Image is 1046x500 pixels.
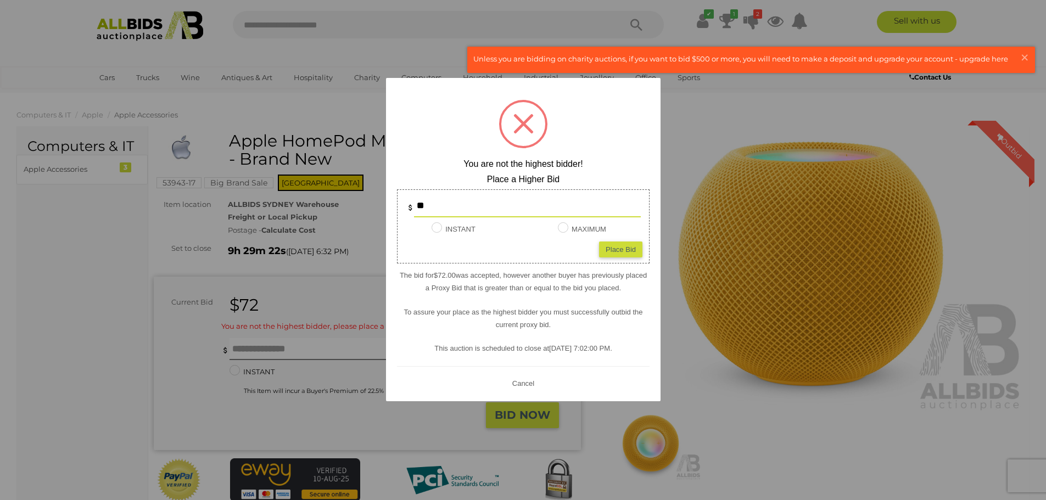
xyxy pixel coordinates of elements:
button: Cancel [508,376,537,390]
h2: Place a Higher Bid [397,174,650,184]
span: $72.00 [434,271,456,279]
p: The bid for was accepted, however another buyer has previously placed a Proxy Bid that is greater... [397,268,650,294]
label: INSTANT [432,223,476,235]
span: [DATE] 7:02:00 PM [549,344,610,352]
h2: You are not the highest bidder! [397,159,650,169]
label: MAXIMUM [558,223,606,235]
p: This auction is scheduled to close at . [397,342,650,355]
div: Place Bid [599,241,642,257]
p: To assure your place as the highest bidder you must successfully outbid the current proxy bid. [397,305,650,331]
span: × [1020,47,1030,68]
